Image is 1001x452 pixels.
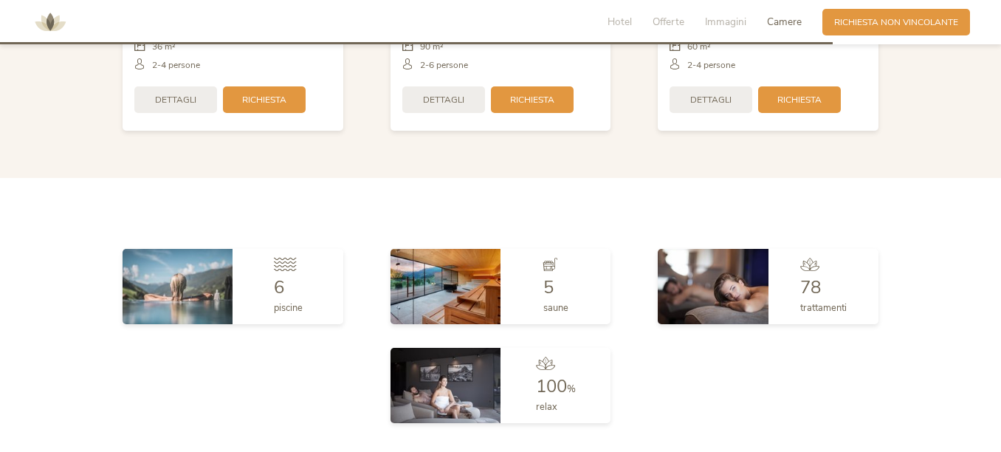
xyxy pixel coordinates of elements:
[687,59,735,72] span: 2-4 persone
[274,275,284,299] span: 6
[155,94,196,106] span: Dettagli
[800,275,821,299] span: 78
[28,18,72,26] a: AMONTI & LUNARIS Wellnessresort
[536,400,557,414] span: relax
[543,301,568,315] span: saune
[423,94,464,106] span: Dettagli
[536,374,567,398] span: 100
[705,15,746,29] span: Immagini
[767,15,802,29] span: Camere
[800,301,847,315] span: trattamenti
[242,94,286,106] span: Richiesta
[567,383,576,396] span: %
[690,94,732,106] span: Dettagli
[653,15,684,29] span: Offerte
[608,15,632,29] span: Hotel
[152,41,176,53] span: 36 m²
[543,275,554,299] span: 5
[274,301,303,315] span: piscine
[687,41,711,53] span: 60 m²
[152,59,200,72] span: 2-4 persone
[510,94,554,106] span: Richiesta
[420,59,468,72] span: 2-6 persone
[420,41,444,53] span: 90 m²
[777,94,822,106] span: Richiesta
[834,16,958,29] span: Richiesta non vincolante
